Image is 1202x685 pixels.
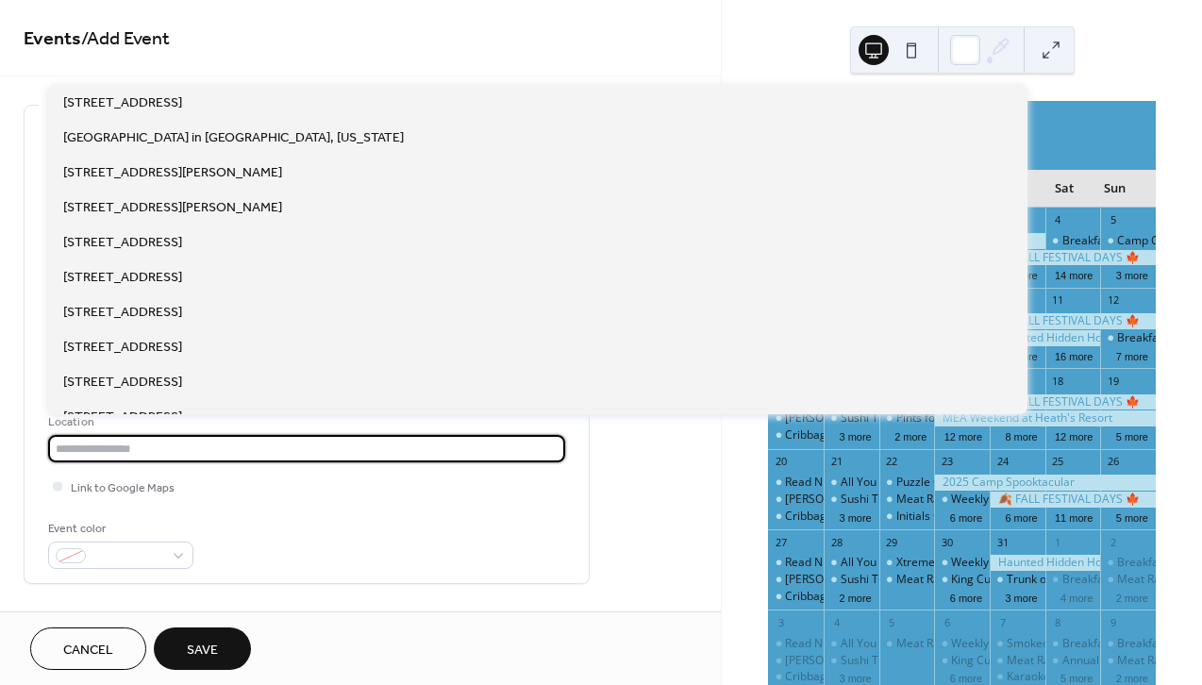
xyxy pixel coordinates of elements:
div: 4 [829,615,843,629]
div: All You Can Eat Tacos [824,555,879,571]
div: All You Can Eat Tacos [841,475,954,491]
button: 6 more [997,509,1044,525]
div: 25 [1051,455,1065,469]
div: 31 [995,535,1010,549]
span: Date and time [48,607,132,627]
span: Save [187,641,218,660]
div: Weekly Family Story Time: Thursdays [951,636,1145,652]
div: Weekly Family Story Time: Thursdays [934,636,990,652]
div: Sushi Tuesdays! [824,572,879,588]
span: [STREET_ADDRESS] [63,338,182,358]
div: 2025 Camp Spooktacular [934,475,1156,491]
div: 7 [995,615,1010,629]
div: Cribbage Doubles League at [PERSON_NAME] Brewery [785,427,1073,443]
div: 9 [1106,615,1120,629]
div: 2 [1106,535,1120,549]
div: MEA Weekend at Heath's Resort [934,410,1156,426]
div: 5 [1106,213,1120,227]
div: [PERSON_NAME] Mondays at Sunshine's! [785,653,1000,669]
button: Cancel [30,627,146,670]
div: Sat [1039,170,1090,208]
span: Link to Google Maps [71,478,175,498]
div: [PERSON_NAME] Mondays at Sunshine's! [785,572,1000,588]
div: Sushi Tuesdays! [841,572,925,588]
span: [STREET_ADDRESS][PERSON_NAME] [63,198,282,218]
div: Meat Raffle at Lucky's Tavern [879,492,935,508]
div: Meat Raffle at Lucky's Tavern [879,572,935,588]
span: [STREET_ADDRESS] [63,303,182,323]
div: Read N Play Every Monday [768,475,824,491]
div: 4 [1051,213,1065,227]
div: Pints for a Purpose – HOPE [896,410,1037,426]
div: Meat Raffle at Snarky Loon Brewing [1100,572,1156,588]
div: 26 [1106,455,1120,469]
button: 5 more [1053,669,1100,685]
div: Meat Raffle at [GEOGRAPHIC_DATA] [896,572,1087,588]
div: Camp Community - Tailgate Takedown Edition Battle of the Bites [1100,233,1156,249]
div: Cribbage Doubles League at Jack Pine Brewery [768,669,824,685]
button: 3 more [1109,266,1156,282]
div: 18 [1051,374,1065,388]
button: Save [154,627,251,670]
div: Sushi Tuesdays! [841,492,925,508]
div: 6 [940,615,954,629]
div: Breakfast at Sunshine’s! [1100,636,1156,652]
div: Pints for a Purpose – HOPE [879,410,935,426]
a: Events [24,21,81,58]
div: All You Can Eat Tacos [841,636,954,652]
span: Cancel [63,641,113,660]
div: Breakfast at Sunshine’s! [1062,636,1188,652]
button: 5 more [1109,509,1156,525]
div: Breakfast at Sunshine’s! [1045,233,1101,249]
div: Cribbage Doubles League at Jack Pine Brewery [768,589,824,605]
div: 🍂 FALL FESTIVAL DAYS 🍁 [990,313,1156,329]
div: Sushi Tuesdays! [824,410,879,426]
div: Margarita Mondays at Sunshine's! [768,410,824,426]
div: Smoked Rib Fridays! [1007,636,1111,652]
div: Location [48,412,561,432]
div: Meat Raffle at [GEOGRAPHIC_DATA] [1007,653,1197,669]
span: [GEOGRAPHIC_DATA] in [GEOGRAPHIC_DATA], [US_STATE] [63,128,404,148]
button: 8 more [997,427,1044,443]
button: 2 more [1109,589,1156,605]
button: 12 more [937,427,990,443]
div: All You Can Eat Tacos [824,475,879,491]
div: All You Can Eat Tacos [824,636,879,652]
div: Breakfast at Sunshine’s! [1100,555,1156,571]
div: Trunk or Treat Party! [1007,572,1115,588]
div: 🍂 FALL FESTIVAL DAYS 🍁 [990,492,1156,508]
div: Annual Hunting Opener Shopping Block Party [1045,653,1101,669]
div: 3 [774,615,788,629]
div: Meat Raffle at Snarky Loon Brewing [1100,653,1156,669]
div: King Cut Prime Rib at Freddy's [951,653,1108,669]
div: King Cut Prime Rib at Freddy's [934,653,990,669]
div: Weekly Family Story Time: Thursdays [934,555,990,571]
div: Margarita Mondays at Sunshine's! [768,492,824,508]
span: [STREET_ADDRESS] [63,93,182,113]
div: Meat Raffle at [GEOGRAPHIC_DATA] [896,636,1087,652]
div: Read N Play Every [DATE] [785,636,919,652]
div: 8 [1051,615,1065,629]
div: Cribbage Doubles League at [PERSON_NAME] Brewery [785,589,1073,605]
div: Trunk or Treat Party! [990,572,1045,588]
div: Initials Game Live [Roundhouse Brewery] [879,509,935,525]
button: 4 more [1053,589,1100,605]
span: / Add Event [81,21,170,58]
button: 6 more [943,669,990,685]
div: Puzzle Competition [Roundhouse Brewery] [879,475,935,491]
button: 6 more [943,589,990,605]
div: Cribbage Doubles League at [PERSON_NAME] Brewery [785,509,1073,525]
div: Read N Play Every Monday [768,555,824,571]
span: [STREET_ADDRESS] [63,373,182,393]
div: 23 [940,455,954,469]
button: 6 more [943,509,990,525]
div: Breakfast at Sunshine’s! [1045,636,1101,652]
div: Read N Play Every [DATE] [785,475,919,491]
div: 30 [940,535,954,549]
button: 11 more [1047,509,1100,525]
div: Meat Raffle at Lucky's Tavern [879,636,935,652]
div: Cribbage Doubles League at Jack Pine Brewery [768,509,824,525]
div: Event color [48,519,190,539]
div: 19 [1106,374,1120,388]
